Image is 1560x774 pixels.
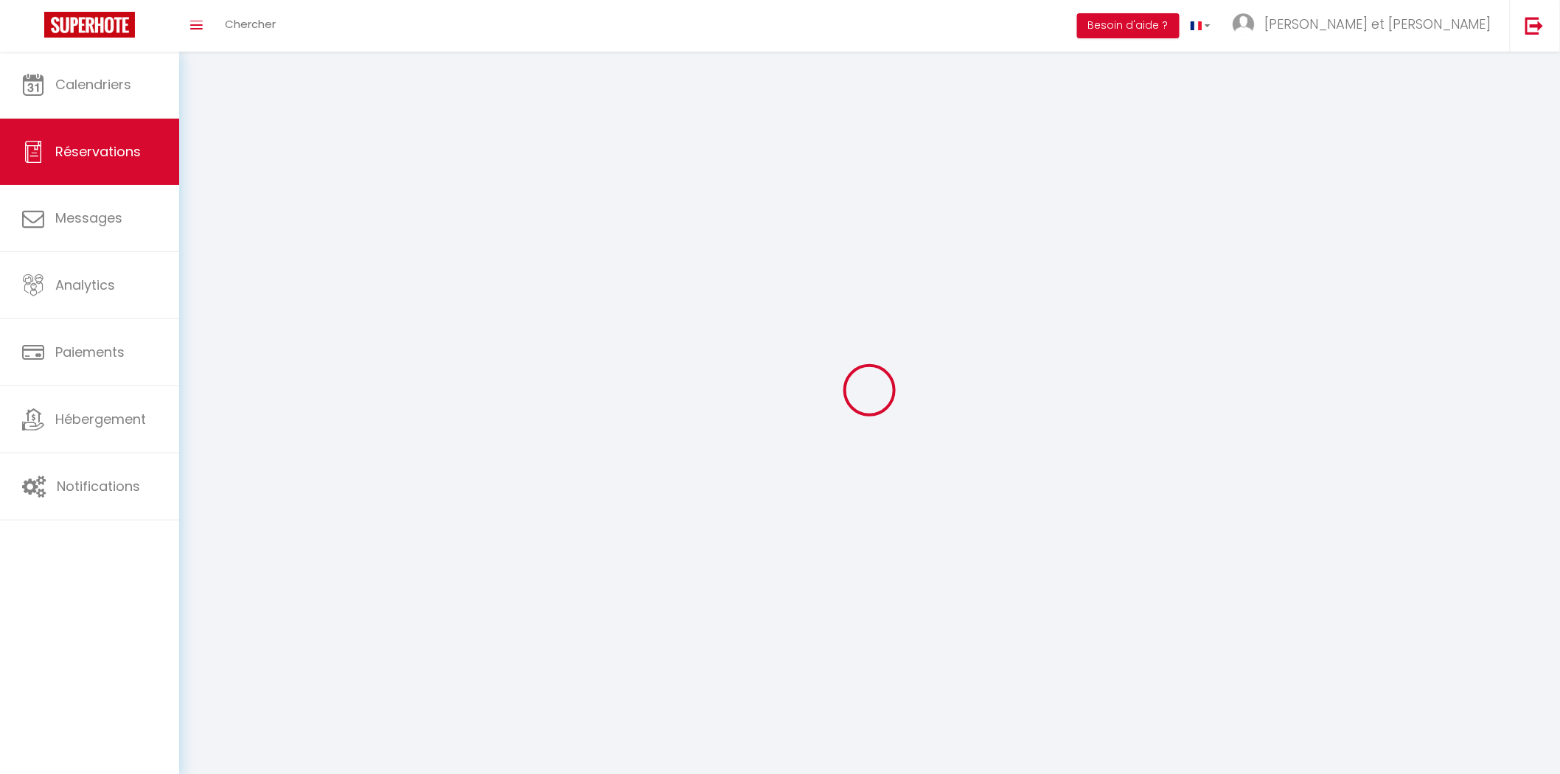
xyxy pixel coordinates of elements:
img: ... [1233,13,1255,35]
span: Hébergement [55,410,146,428]
span: Notifications [57,477,140,495]
span: Réservations [55,142,141,161]
img: logout [1525,16,1544,35]
span: Analytics [55,276,115,294]
iframe: Chat [1497,708,1549,763]
button: Ouvrir le widget de chat LiveChat [12,6,56,50]
img: Super Booking [44,12,135,38]
button: Besoin d'aide ? [1077,13,1180,38]
span: Paiements [55,343,125,361]
span: Calendriers [55,75,131,94]
span: Chercher [225,16,276,32]
span: Messages [55,209,122,227]
span: [PERSON_NAME] et [PERSON_NAME] [1264,15,1491,33]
